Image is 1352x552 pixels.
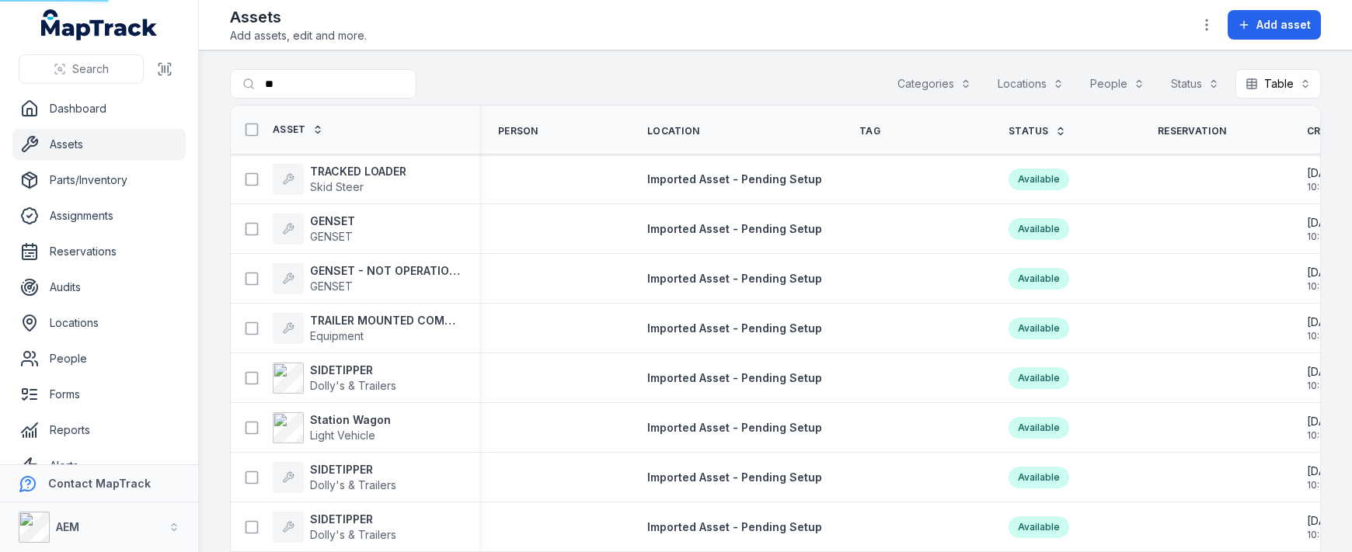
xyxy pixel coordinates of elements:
[273,462,396,493] a: SIDETIPPERDolly's & Trailers
[647,420,822,436] a: Imported Asset - Pending Setup
[1009,516,1069,538] div: Available
[273,363,396,394] a: SIDETIPPERDolly's & Trailers
[310,313,461,328] strong: TRAILER MOUNTED COMPRESSOR
[310,528,396,541] span: Dolly's & Trailers
[1009,218,1069,240] div: Available
[1307,479,1348,491] span: 10:08 am
[273,123,306,136] span: Asset
[12,93,186,124] a: Dashboard
[1009,467,1069,488] div: Available
[647,470,822,484] span: Imported Asset - Pending Setup
[647,470,822,485] a: Imported Asset - Pending Setup
[1307,231,1348,243] span: 10:08 am
[48,477,151,490] strong: Contact MapTrack
[1235,69,1321,99] button: Table
[647,321,822,336] a: Imported Asset - Pending Setup
[12,343,186,374] a: People
[310,263,461,279] strong: GENSET - NOT OPERATIONAL
[1307,265,1348,293] time: 20/08/2025, 10:08:45 am
[310,279,353,293] span: GENSET
[1307,314,1348,330] span: [DATE]
[310,478,396,491] span: Dolly's & Trailers
[1307,429,1348,442] span: 10:08 am
[56,520,79,533] strong: AEM
[12,272,186,303] a: Audits
[647,272,822,285] span: Imported Asset - Pending Setup
[273,263,461,294] a: GENSET - NOT OPERATIONALGENSET
[12,307,186,338] a: Locations
[1307,463,1348,479] span: [DATE]
[1009,168,1069,190] div: Available
[12,450,186,481] a: Alerts
[1158,125,1226,137] span: Reservation
[72,61,109,77] span: Search
[12,415,186,446] a: Reports
[12,129,186,160] a: Assets
[1307,529,1348,541] span: 10:08 am
[647,271,822,286] a: Imported Asset - Pending Setup
[310,379,396,392] span: Dolly's & Trailers
[1307,513,1348,529] span: [DATE]
[273,313,461,344] a: TRAILER MOUNTED COMPRESSOREquipment
[647,222,822,235] span: Imported Asset - Pending Setup
[988,69,1074,99] button: Locations
[41,9,158,40] a: MapTrack
[1009,268,1069,290] div: Available
[310,180,364,193] span: Skid Steer
[887,69,981,99] button: Categories
[1009,417,1069,439] div: Available
[1307,463,1348,491] time: 20/08/2025, 10:08:45 am
[19,54,144,84] button: Search
[1256,17,1311,33] span: Add asset
[273,214,355,245] a: GENSETGENSET
[647,125,699,137] span: Location
[1307,165,1348,181] span: [DATE]
[1307,414,1348,429] span: [DATE]
[1307,215,1348,243] time: 20/08/2025, 10:08:45 am
[647,370,822,386] a: Imported Asset - Pending Setup
[647,520,822,533] span: Imported Asset - Pending Setup
[1161,69,1229,99] button: Status
[1307,181,1348,193] span: 10:08 am
[310,164,406,179] strong: TRACKED LOADER
[1009,367,1069,389] div: Available
[310,512,396,527] strong: SIDETIPPER
[12,379,186,410] a: Forms
[1307,513,1348,541] time: 20/08/2025, 10:08:45 am
[12,200,186,231] a: Assignments
[647,221,822,237] a: Imported Asset - Pending Setup
[1307,380,1348,392] span: 10:08 am
[310,462,396,477] strong: SIDETIPPER
[310,412,391,428] strong: Station Wagon
[647,421,822,434] span: Imported Asset - Pending Setup
[1307,165,1348,193] time: 20/08/2025, 10:08:45 am
[230,6,367,28] h2: Assets
[1307,364,1348,392] time: 20/08/2025, 10:08:45 am
[273,512,396,543] a: SIDETIPPERDolly's & Trailers
[1228,10,1321,40] button: Add asset
[1307,215,1348,231] span: [DATE]
[1307,314,1348,342] time: 20/08/2025, 10:08:45 am
[498,125,538,137] span: Person
[647,371,822,384] span: Imported Asset - Pending Setup
[310,363,396,378] strong: SIDETIPPER
[12,165,186,196] a: Parts/Inventory
[1307,414,1348,442] time: 20/08/2025, 10:08:45 am
[1307,364,1348,380] span: [DATE]
[1307,330,1348,342] span: 10:08 am
[1307,265,1348,280] span: [DATE]
[1009,318,1069,339] div: Available
[1307,280,1348,293] span: 10:08 am
[1080,69,1155,99] button: People
[273,412,391,443] a: Station WagonLight Vehicle
[1009,125,1066,137] a: Status
[230,28,367,43] span: Add assets, edit and more.
[12,236,186,267] a: Reservations
[647,519,822,535] a: Imported Asset - Pending Setup
[273,123,323,136] a: Asset
[273,164,406,195] a: TRACKED LOADERSkid Steer
[310,329,364,342] span: Equipment
[859,125,880,137] span: Tag
[647,172,822,186] span: Imported Asset - Pending Setup
[310,214,355,229] strong: GENSET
